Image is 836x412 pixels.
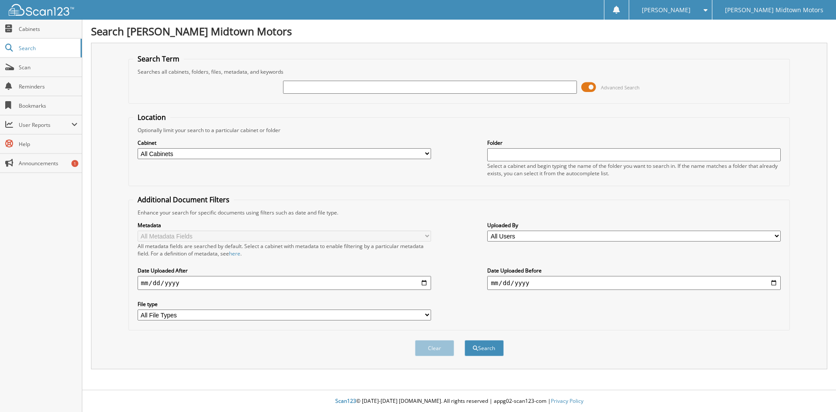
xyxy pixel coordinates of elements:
[133,126,785,134] div: Optionally limit your search to a particular cabinet or folder
[601,84,640,91] span: Advanced Search
[138,242,431,257] div: All metadata fields are searched by default. Select a cabinet with metadata to enable filtering b...
[19,160,78,167] span: Announcements
[19,25,78,33] span: Cabinets
[725,7,823,13] span: [PERSON_NAME] Midtown Motors
[465,340,504,356] button: Search
[19,102,78,109] span: Bookmarks
[487,162,781,177] div: Select a cabinet and begin typing the name of the folder you want to search in. If the name match...
[335,397,356,405] span: Scan123
[133,209,785,216] div: Enhance your search for specific documents using filters such as date and file type.
[642,7,691,13] span: [PERSON_NAME]
[71,160,78,167] div: 1
[138,300,431,308] label: File type
[19,44,76,52] span: Search
[133,112,170,122] legend: Location
[133,68,785,75] div: Searches all cabinets, folders, files, metadata, and keywords
[487,139,781,146] label: Folder
[138,139,431,146] label: Cabinet
[133,195,234,204] legend: Additional Document Filters
[133,54,184,64] legend: Search Term
[138,221,431,229] label: Metadata
[138,276,431,290] input: start
[415,340,454,356] button: Clear
[229,250,240,257] a: here
[9,4,74,16] img: scan123-logo-white.svg
[487,276,781,290] input: end
[19,121,71,129] span: User Reports
[19,140,78,148] span: Help
[91,24,827,38] h1: Search [PERSON_NAME] Midtown Motors
[19,64,78,71] span: Scan
[82,391,836,412] div: © [DATE]-[DATE] [DOMAIN_NAME]. All rights reserved | appg02-scan123-com |
[138,267,431,274] label: Date Uploaded After
[487,267,781,274] label: Date Uploaded Before
[487,221,781,229] label: Uploaded By
[551,397,583,405] a: Privacy Policy
[19,83,78,90] span: Reminders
